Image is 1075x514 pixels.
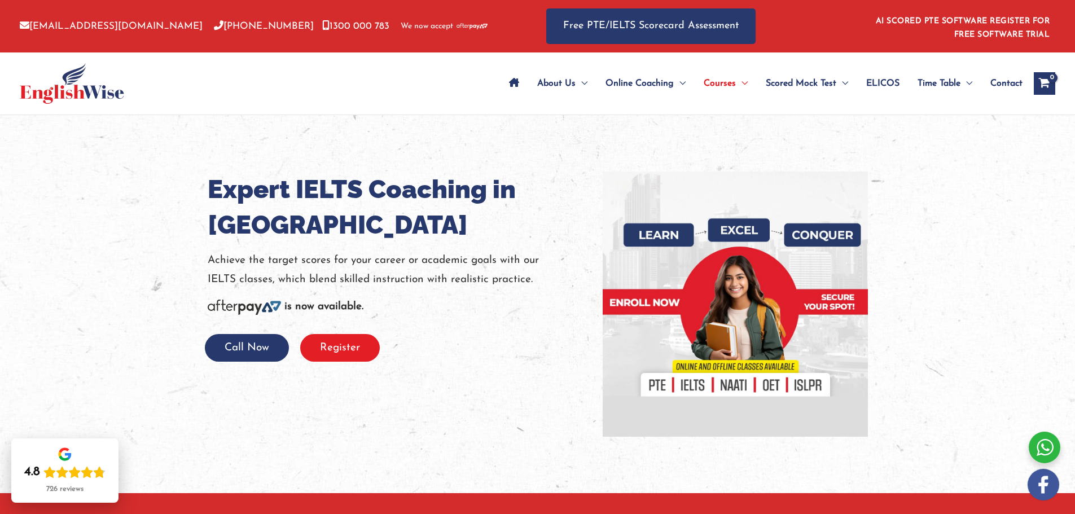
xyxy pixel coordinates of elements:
[537,64,576,103] span: About Us
[214,21,314,31] a: [PHONE_NUMBER]
[24,464,106,480] div: Rating: 4.8 out of 5
[857,64,909,103] a: ELICOS
[596,64,695,103] a: Online CoachingMenu Toggle
[46,485,84,494] div: 726 reviews
[918,64,960,103] span: Time Table
[24,464,40,480] div: 4.8
[208,300,281,315] img: Afterpay-Logo
[674,64,686,103] span: Menu Toggle
[605,64,674,103] span: Online Coaching
[500,64,1023,103] nav: Site Navigation: Main Menu
[20,21,203,31] a: [EMAIL_ADDRESS][DOMAIN_NAME]
[836,64,848,103] span: Menu Toggle
[704,64,736,103] span: Courses
[960,64,972,103] span: Menu Toggle
[695,64,757,103] a: CoursesMenu Toggle
[766,64,836,103] span: Scored Mock Test
[528,64,596,103] a: About UsMenu Toggle
[981,64,1023,103] a: Contact
[876,17,1050,39] a: AI SCORED PTE SOFTWARE REGISTER FOR FREE SOFTWARE TRIAL
[322,21,389,31] a: 1300 000 783
[1028,469,1059,500] img: white-facebook.png
[208,172,586,243] h1: Expert IELTS Coaching in [GEOGRAPHIC_DATA]
[603,172,868,437] img: banner-new-img
[205,342,289,353] a: Call Now
[757,64,857,103] a: Scored Mock TestMenu Toggle
[866,64,900,103] span: ELICOS
[284,301,363,312] b: is now available.
[300,334,380,362] button: Register
[205,334,289,362] button: Call Now
[208,251,586,289] p: Achieve the target scores for your career or academic goals with our IELTS classes, which blend s...
[457,23,488,29] img: Afterpay-Logo
[1034,72,1055,95] a: View Shopping Cart, empty
[401,21,453,32] span: We now accept
[546,8,756,44] a: Free PTE/IELTS Scorecard Assessment
[576,64,587,103] span: Menu Toggle
[990,64,1023,103] span: Contact
[736,64,748,103] span: Menu Toggle
[300,342,380,353] a: Register
[869,8,1055,45] aside: Header Widget 1
[909,64,981,103] a: Time TableMenu Toggle
[20,63,124,104] img: cropped-ew-logo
